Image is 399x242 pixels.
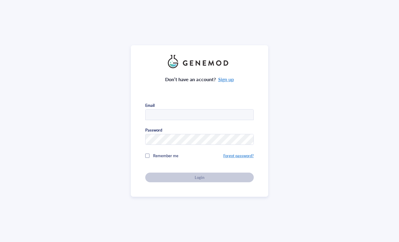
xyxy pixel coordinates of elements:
[168,55,231,68] img: genemod_logo_light-BcqUzbGq.png
[165,75,234,83] div: Don’t have an account?
[145,103,155,108] div: Email
[145,127,162,133] div: Password
[153,153,178,158] span: Remember me
[218,76,234,83] a: Sign up
[223,153,254,158] a: Forgot password?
